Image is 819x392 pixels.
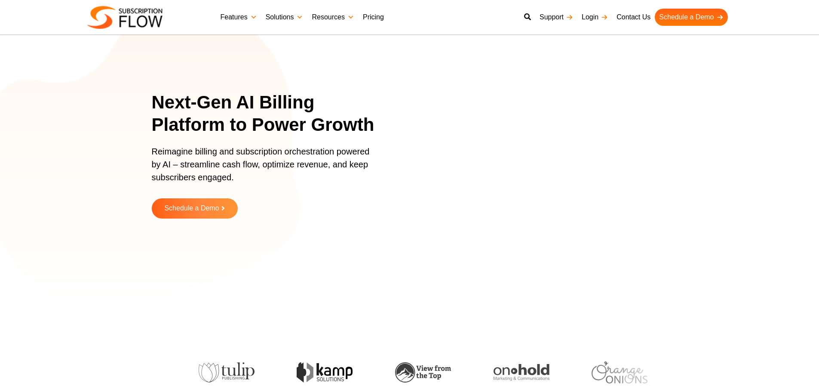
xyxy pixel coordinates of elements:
p: Reimagine billing and subscription orchestration powered by AI – streamline cash flow, optimize r... [152,145,375,192]
a: Schedule a Demo [655,9,727,26]
a: Resources [307,9,358,26]
img: orange-onions [592,361,647,383]
img: view-from-the-top [395,362,451,383]
a: Features [216,9,261,26]
a: Pricing [359,9,388,26]
img: Subscriptionflow [87,6,163,29]
img: onhold-marketing [494,364,549,381]
img: kamp-solution [297,362,353,383]
a: Contact Us [612,9,655,26]
h1: Next-Gen AI Billing Platform to Power Growth [152,91,386,136]
img: tulip-publishing [199,362,255,383]
a: Support [535,9,577,26]
a: Solutions [261,9,308,26]
span: Schedule a Demo [164,205,219,212]
a: Schedule a Demo [152,198,238,219]
a: Login [577,9,612,26]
